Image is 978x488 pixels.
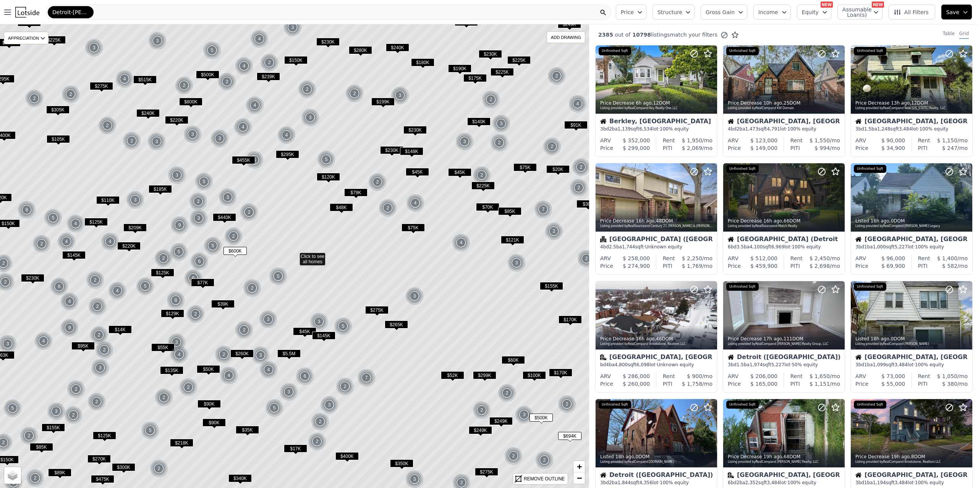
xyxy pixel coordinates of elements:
span: $148K [400,147,423,155]
div: $79K [344,188,368,200]
span: Assumable Loan(s) [842,7,867,18]
span: $349K [18,18,41,26]
span: $280K [349,46,372,54]
img: g1.png [490,134,509,152]
div: 5 [203,41,221,60]
div: $85K [498,207,521,218]
img: g1.png [62,85,80,103]
div: Price Decrease , 12 DOM [600,100,713,106]
span: $220K [165,116,188,124]
div: Price [855,144,868,152]
img: g1.png [283,18,302,37]
button: All Filters [889,5,935,19]
div: $800K [179,98,202,109]
img: g1.png [368,173,387,191]
div: 3 [455,132,474,151]
span: $79K [344,188,368,196]
span: $75K [513,163,537,171]
img: g1.png [126,191,145,209]
div: 2 [218,72,236,91]
div: 2 [123,132,141,150]
img: g1.png [189,209,208,227]
img: g1.png [203,41,222,60]
img: g1.png [195,172,214,191]
div: 2 [545,222,563,240]
div: $225K [491,68,514,79]
div: 4 [406,194,424,212]
span: $240K [386,43,409,52]
span: $ 299,000 [623,145,650,151]
a: Price Decrease 16h ago,48DOMListing provided byRealSourceand Century 21 [PERSON_NAME] & [PERSON_N... [595,163,717,275]
img: g1.png [168,166,186,184]
div: $209K [123,224,147,235]
img: g1.png [240,203,259,221]
span: $275K [90,82,113,90]
div: 4 [568,95,587,113]
img: g1.png [246,96,264,114]
span: $239K [257,72,280,81]
time: 2025-09-02 06:42 [636,100,651,106]
span: 1,139 [618,126,631,132]
div: 5 [195,172,213,191]
span: $230K [380,146,403,154]
img: g1.png [25,89,44,108]
span: Price [621,8,634,16]
div: 3 bd 2 ba sqft lot · 100% equity [600,126,712,132]
div: 5 [245,151,264,169]
div: $440K [213,213,236,224]
span: Equity [802,8,819,16]
img: g1.png [218,72,236,91]
span: $120K [317,173,340,181]
div: Listing provided by RealComp and Key Realty One LLC [600,106,713,111]
img: g1.png [379,199,397,217]
div: 2 [490,134,508,152]
img: g1.png [406,194,425,212]
div: 4 [115,70,134,88]
img: g1.png [183,125,202,143]
span: $45K [406,168,429,176]
a: Price Decrease 10h ago,25DOMListing provided byRealCompand KW DomainUnfinished SqftHouse[GEOGRAPH... [723,45,844,157]
span: $30K [576,200,600,208]
button: Structure [653,5,695,19]
div: 2 [224,227,243,245]
div: PITI [918,144,928,152]
span: $85K [498,207,521,215]
div: $500K [196,71,219,82]
img: g1.png [245,151,264,169]
div: Rent [790,137,803,144]
div: /mo [675,137,712,144]
img: House [600,118,606,124]
img: g1.png [189,192,208,211]
span: $105K [47,135,70,143]
img: g1.png [66,214,85,233]
button: Assumable Loan(s) [837,5,882,19]
div: $230K [403,126,427,137]
div: PITI [663,144,672,152]
img: g1.png [391,86,410,105]
span: $190K [448,64,471,72]
span: $209K [123,224,147,232]
div: 4 bd 2 ba sqft lot · 100% equity [728,126,840,132]
div: $140K [467,118,491,129]
div: $220K [165,116,188,127]
span: Gross Gain [706,8,735,16]
div: 2 [473,166,491,184]
img: g1.png [147,132,166,151]
div: $150K [284,56,308,67]
div: ARV [600,137,611,144]
div: Listing provided by RealSource and Century 21 [PERSON_NAME] & [PERSON_NAME] [600,224,713,229]
div: $30K [576,200,600,211]
img: g1.png [547,67,566,85]
div: $45K [448,168,471,179]
span: 3,484 [899,126,912,132]
img: g1.png [260,53,279,72]
div: $230K [380,146,403,157]
div: 8 [18,201,36,219]
div: $515K [133,76,157,87]
span: $140K [467,118,491,126]
div: $110K [96,196,120,207]
div: 3 [492,114,510,133]
div: ARV [855,137,866,144]
div: $240K [386,43,409,55]
span: $ 123,000 [750,137,777,143]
